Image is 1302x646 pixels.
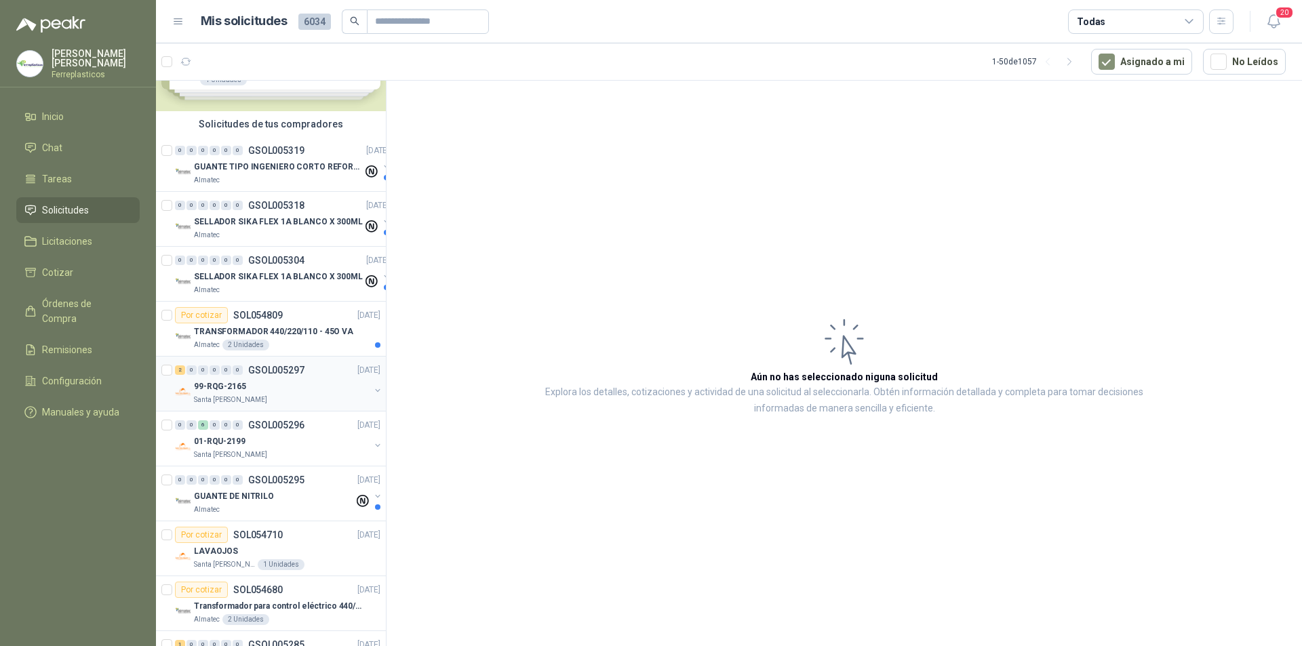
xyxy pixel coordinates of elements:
p: [DATE] [366,144,389,157]
p: SOL054809 [233,310,283,320]
div: 0 [233,365,243,375]
a: Órdenes de Compra [16,291,140,331]
a: Tareas [16,166,140,192]
p: [DATE] [366,254,389,267]
div: 0 [198,146,208,155]
p: [PERSON_NAME] [PERSON_NAME] [52,49,140,68]
a: Manuales y ayuda [16,399,140,425]
span: 20 [1275,6,1294,19]
span: Remisiones [42,342,92,357]
img: Company Logo [175,548,191,565]
img: Logo peakr [16,16,85,33]
a: Solicitudes [16,197,140,223]
p: GSOL005296 [248,420,304,430]
p: SOL054710 [233,530,283,540]
p: Santa [PERSON_NAME] [194,559,255,570]
div: 0 [186,475,197,485]
div: 0 [210,420,220,430]
div: 6 [198,420,208,430]
img: Company Logo [175,329,191,345]
span: 6034 [298,14,331,30]
p: [DATE] [357,309,380,322]
div: 0 [210,365,220,375]
div: Todas [1077,14,1105,29]
img: Company Logo [17,51,43,77]
div: 0 [198,475,208,485]
img: Company Logo [175,219,191,235]
div: 2 Unidades [222,340,269,350]
p: Santa [PERSON_NAME] [194,449,267,460]
p: TRANSFORMADOR 440/220/110 - 45O VA [194,325,353,338]
div: 0 [221,420,231,430]
span: Solicitudes [42,203,89,218]
p: LAVAOJOS [194,545,238,558]
div: 0 [221,201,231,210]
img: Company Logo [175,603,191,620]
h1: Mis solicitudes [201,12,288,31]
p: GSOL005318 [248,201,304,210]
p: GUANTE TIPO INGENIERO CORTO REFORZADO [194,161,363,174]
span: Licitaciones [42,234,92,249]
p: [DATE] [357,584,380,597]
div: 2 [175,365,185,375]
div: 0 [210,146,220,155]
div: 0 [175,420,185,430]
img: Company Logo [175,164,191,180]
a: 0 0 0 0 0 0 GSOL005318[DATE] Company LogoSELLADOR SIKA FLEX 1A BLANCO X 300MLAlmatec [175,197,392,241]
div: 1 Unidades [258,559,304,570]
div: 0 [233,146,243,155]
p: GSOL005297 [248,365,304,375]
div: 0 [186,201,197,210]
p: [DATE] [357,419,380,432]
span: Cotizar [42,265,73,280]
div: 0 [233,420,243,430]
div: 0 [198,201,208,210]
a: 0 0 0 0 0 0 GSOL005295[DATE] Company LogoGUANTE DE NITRILOAlmatec [175,472,383,515]
div: 0 [186,256,197,265]
span: Órdenes de Compra [42,296,127,326]
img: Company Logo [175,274,191,290]
p: Ferreplasticos [52,70,140,79]
a: Inicio [16,104,140,129]
a: Por cotizarSOL054809[DATE] Company LogoTRANSFORMADOR 440/220/110 - 45O VAAlmatec2 Unidades [156,302,386,357]
p: Almatec [194,614,220,625]
div: 1 - 50 de 1057 [992,51,1080,73]
div: 0 [175,146,185,155]
a: Remisiones [16,337,140,363]
p: [DATE] [357,529,380,542]
a: 0 0 6 0 0 0 GSOL005296[DATE] Company Logo01-RQU-2199Santa [PERSON_NAME] [175,417,383,460]
p: Santa [PERSON_NAME] [194,395,267,405]
p: [DATE] [366,199,389,212]
span: Inicio [42,109,64,124]
img: Company Logo [175,439,191,455]
a: 2 0 0 0 0 0 GSOL005297[DATE] Company Logo99-RQG-2165Santa [PERSON_NAME] [175,362,383,405]
div: 0 [233,201,243,210]
div: 0 [186,420,197,430]
div: 0 [175,201,185,210]
p: Almatec [194,285,220,296]
div: 0 [233,475,243,485]
p: Explora los detalles, cotizaciones y actividad de una solicitud al seleccionarla. Obtén informaci... [522,384,1166,417]
img: Company Logo [175,493,191,510]
a: 0 0 0 0 0 0 GSOL005319[DATE] Company LogoGUANTE TIPO INGENIERO CORTO REFORZADOAlmatec [175,142,392,186]
div: 0 [210,201,220,210]
a: Por cotizarSOL054710[DATE] Company LogoLAVAOJOSSanta [PERSON_NAME]1 Unidades [156,521,386,576]
a: Licitaciones [16,228,140,254]
p: GUANTE DE NITRILO [194,490,274,503]
div: Solicitudes de tus compradores [156,111,386,137]
div: 0 [198,365,208,375]
div: Por cotizar [175,527,228,543]
p: SELLADOR SIKA FLEX 1A BLANCO X 300ML [194,270,363,283]
div: 0 [233,256,243,265]
div: 0 [175,256,185,265]
h3: Aún no has seleccionado niguna solicitud [751,369,938,384]
button: 20 [1261,9,1286,34]
span: search [350,16,359,26]
p: GSOL005304 [248,256,304,265]
button: No Leídos [1203,49,1286,75]
p: GSOL005319 [248,146,304,155]
p: 99-RQG-2165 [194,380,246,393]
div: 0 [221,256,231,265]
img: Company Logo [175,384,191,400]
p: Almatec [194,230,220,241]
